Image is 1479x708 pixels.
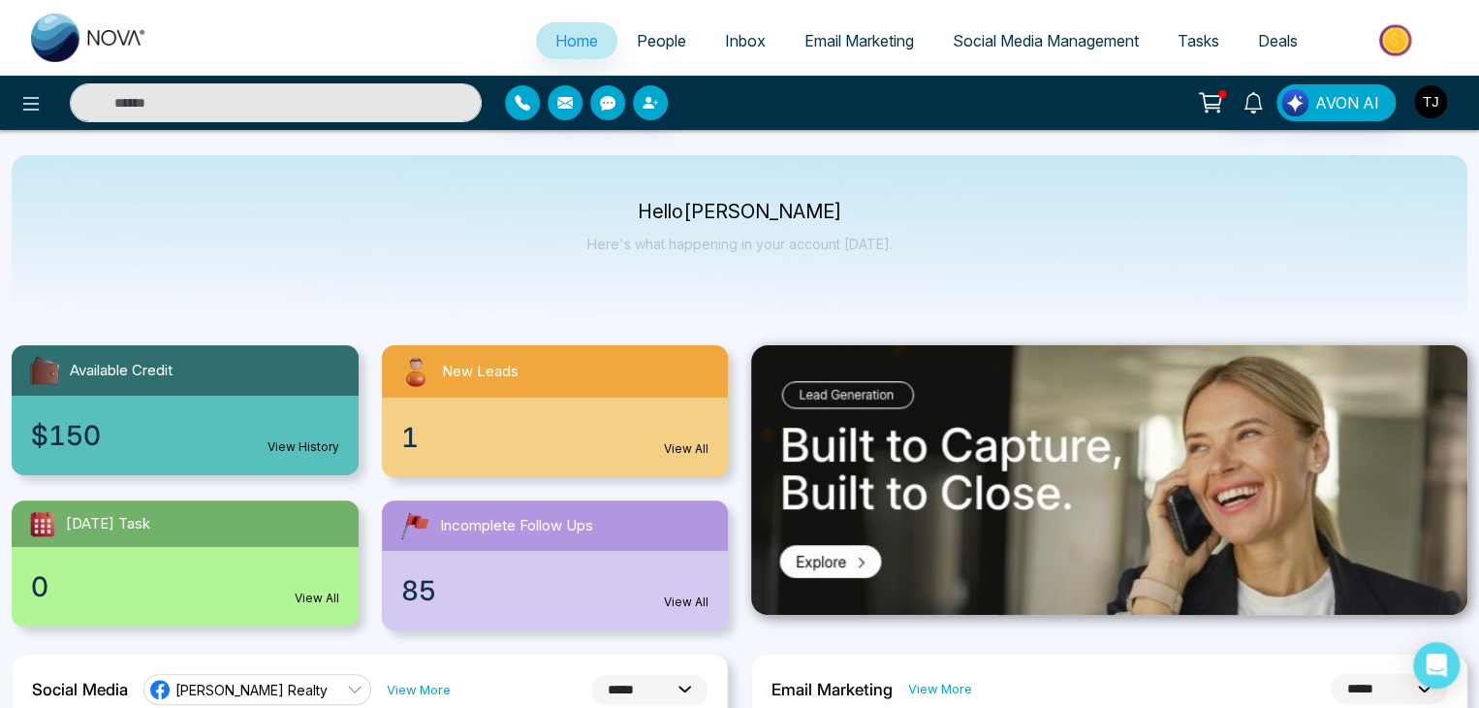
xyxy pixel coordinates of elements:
[1327,18,1467,62] img: Market-place.gif
[706,22,785,59] a: Inbox
[31,566,48,607] span: 0
[785,22,933,59] a: Email Marketing
[66,513,150,535] span: [DATE] Task
[637,31,686,50] span: People
[1178,31,1219,50] span: Tasks
[370,345,740,477] a: New Leads1View All
[387,681,451,699] a: View More
[804,31,914,50] span: Email Marketing
[771,680,893,699] h2: Email Marketing
[908,680,972,698] a: View More
[70,360,173,382] span: Available Credit
[401,417,419,458] span: 1
[175,681,328,699] span: [PERSON_NAME] Realty
[267,438,339,456] a: View History
[1158,22,1239,59] a: Tasks
[1315,91,1379,114] span: AVON AI
[953,31,1139,50] span: Social Media Management
[664,594,708,611] a: View All
[536,22,617,59] a: Home
[617,22,706,59] a: People
[401,570,436,611] span: 85
[295,590,339,607] a: View All
[27,353,62,388] img: availableCredit.svg
[751,345,1467,615] img: .
[31,415,101,456] span: $150
[725,31,766,50] span: Inbox
[397,353,434,390] img: newLeads.svg
[664,440,708,458] a: View All
[933,22,1158,59] a: Social Media Management
[1276,84,1396,121] button: AVON AI
[587,236,893,252] p: Here's what happening in your account [DATE].
[1281,89,1308,116] img: Lead Flow
[1258,31,1298,50] span: Deals
[1239,22,1317,59] a: Deals
[1413,642,1460,689] div: Open Intercom Messenger
[440,515,593,537] span: Incomplete Follow Ups
[1414,85,1447,118] img: User Avatar
[32,680,128,699] h2: Social Media
[27,508,58,539] img: todayTask.svg
[555,31,598,50] span: Home
[397,508,432,543] img: followUps.svg
[370,500,740,630] a: Incomplete Follow Ups85View All
[587,204,893,220] p: Hello [PERSON_NAME]
[442,361,519,383] span: New Leads
[31,14,147,62] img: Nova CRM Logo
